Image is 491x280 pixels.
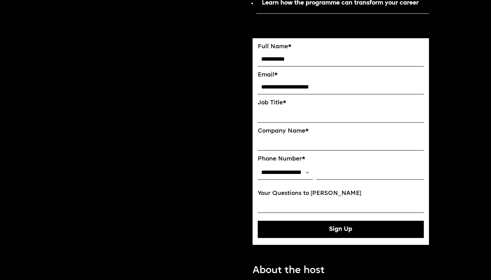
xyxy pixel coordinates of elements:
label: Job Title [258,100,424,107]
button: Sign Up [258,221,424,238]
label: Phone Number [258,156,424,163]
label: Company Name [258,128,424,135]
label: Full Name [258,43,424,51]
label: Email [258,72,424,79]
p: About the host [253,263,325,278]
label: Your Questions to [PERSON_NAME] [258,190,424,197]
